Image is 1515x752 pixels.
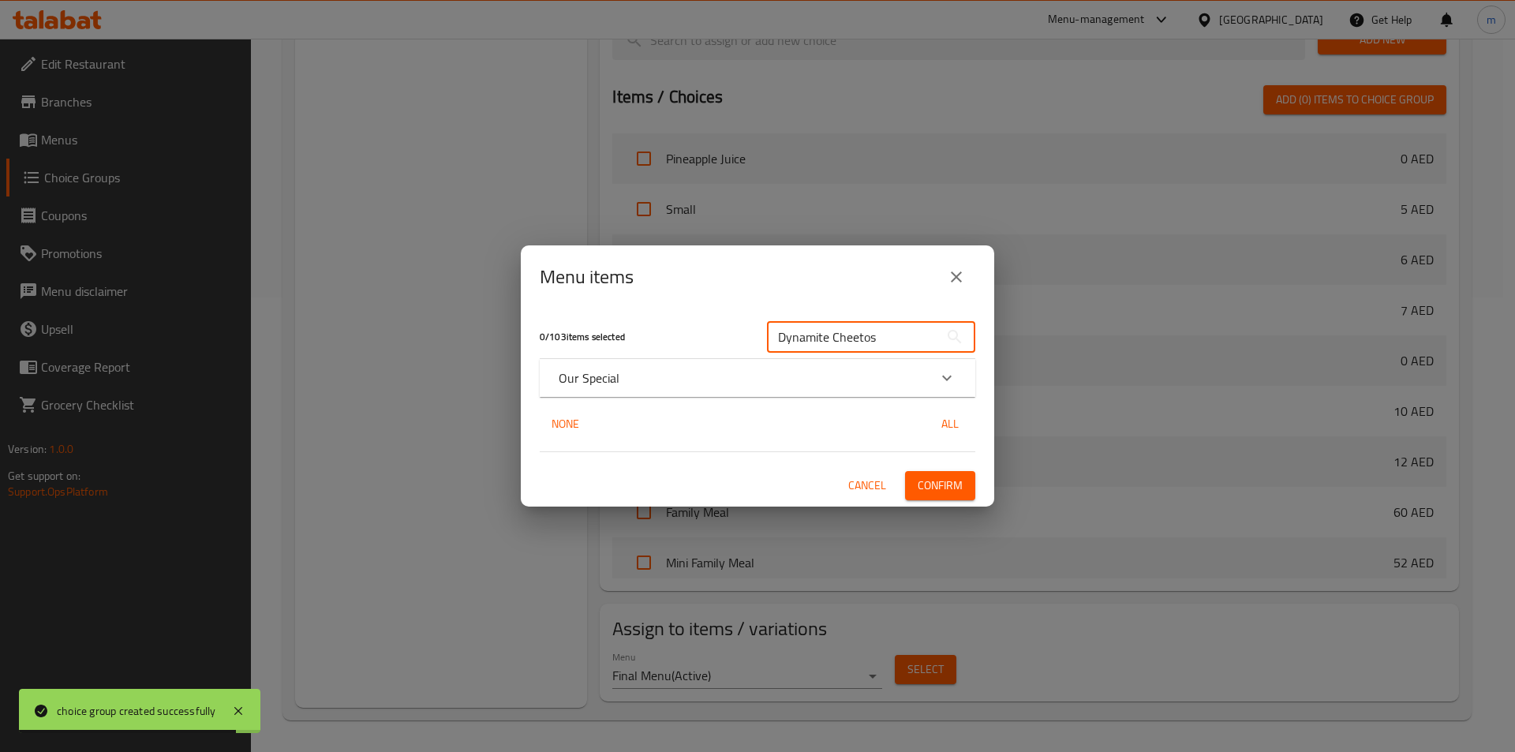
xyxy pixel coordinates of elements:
h2: Menu items [540,264,634,290]
p: Our Special [559,369,619,387]
input: Search in items [767,321,939,353]
button: Cancel [842,471,892,500]
button: None [540,410,590,439]
div: Expand [540,359,975,397]
span: Cancel [848,476,886,496]
h5: 0 / 103 items selected [540,331,748,344]
div: choice group created successfully [57,702,216,720]
span: All [931,414,969,434]
span: Confirm [918,476,963,496]
button: Confirm [905,471,975,500]
button: All [925,410,975,439]
button: close [937,258,975,296]
span: None [546,414,584,434]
